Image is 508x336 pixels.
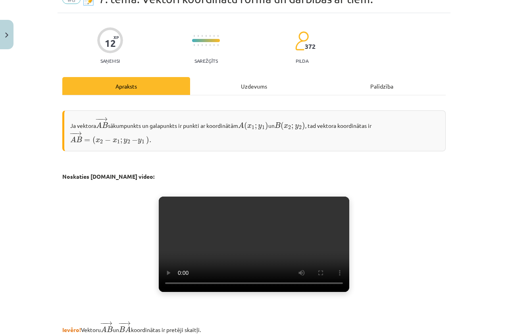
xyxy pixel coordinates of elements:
[132,137,138,143] span: −
[318,77,446,95] div: Palīdzība
[262,126,265,129] span: 1
[100,140,103,144] span: 2
[288,126,291,129] span: 2
[114,35,119,39] span: XP
[72,131,73,135] span: −
[119,326,125,332] span: B
[62,110,446,151] div: Ja vektora sākumpunkts un galapunkts ir punkti ar koordinātām un , tad vektora koordinātas ir
[62,321,446,334] p: Vektoru un koordinātas ir pretēji skaitļi.
[255,124,257,129] span: ;
[62,77,190,95] div: Apraksts
[305,43,316,50] span: 372
[92,136,96,145] span: (
[105,38,116,49] div: 12
[62,173,154,180] strong: Noskaties [DOMAIN_NAME] video:
[84,139,90,142] span: =
[258,124,262,129] span: y
[69,131,75,135] span: −
[217,35,218,37] img: icon-short-line-57e1e144782c952c97e751825c79c345078a6d821885a25fce030b3d8c18986b.svg
[217,44,218,46] img: icon-short-line-57e1e144782c952c97e751825c79c345078a6d821885a25fce030b3d8c18986b.svg
[142,140,144,144] span: 1
[70,136,76,142] span: A
[125,326,131,332] span: A
[100,321,106,326] span: −
[96,122,102,128] span: A
[190,77,318,95] div: Uzdevums
[295,124,299,129] span: y
[194,58,218,64] p: Sarežģīts
[284,124,288,128] span: x
[97,58,123,64] p: Saņemsi
[62,326,81,333] strong: Ievēro!
[5,33,8,38] img: icon-close-lesson-0947bae3869378f0d4975bcd49f059093ad1ed9edebbc8119c70593378902aed.svg
[238,122,244,128] span: A
[123,139,127,144] span: y
[117,140,120,144] span: 1
[102,122,108,128] span: B
[247,124,252,128] span: x
[118,321,124,326] span: −
[295,31,309,51] img: students-c634bb4e5e11cddfef0936a35e636f08e4e9abd3cc4e673bd6f9a4125e45ecb1.svg
[100,117,108,122] span: →
[102,321,103,326] span: −
[95,117,101,122] span: −
[105,321,113,326] span: →
[146,136,149,145] span: )
[74,131,82,135] span: →
[159,197,349,292] video: Jūsu pārlūkprogramma neatbalsta video atskaņošanu.
[107,326,113,332] span: B
[113,139,117,143] span: x
[281,122,284,130] span: (
[275,122,281,128] span: B
[123,321,131,326] span: →
[120,139,122,144] span: ;
[105,137,111,143] span: −
[244,122,247,130] span: (
[302,122,305,130] span: )
[127,140,130,144] span: 2
[101,326,107,332] span: A
[252,126,254,129] span: 1
[299,126,302,129] span: 2
[149,140,151,143] span: .
[96,139,100,143] span: x
[291,124,293,129] span: ;
[76,137,82,142] span: B
[138,139,142,144] span: y
[296,58,308,64] p: pilda
[265,122,268,130] span: )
